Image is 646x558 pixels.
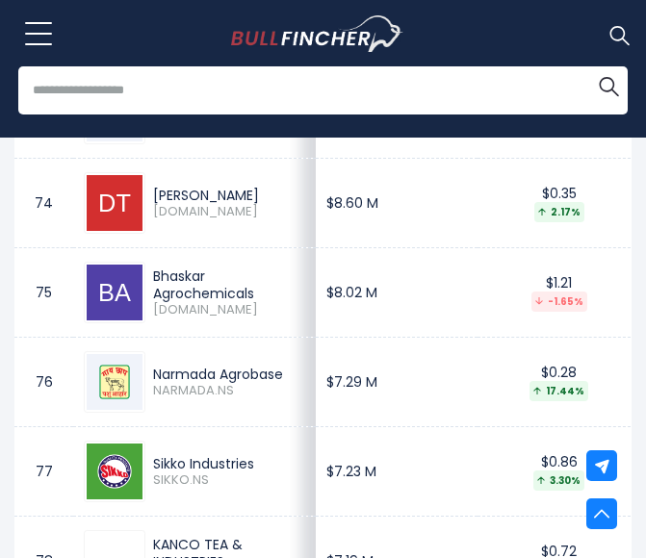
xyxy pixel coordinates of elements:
span: NARMADA.NS [153,383,305,399]
span: [DOMAIN_NAME] [153,123,305,139]
div: Bhaskar Agrochemicals [153,267,305,302]
td: 75 [14,248,73,338]
img: NARMADA.NS.png [87,354,142,410]
div: $0.86 [488,453,630,491]
div: $0.28 [488,364,630,401]
span: SIKKO.NS [153,472,305,489]
td: 77 [14,427,73,517]
div: Narmada Agrobase [153,366,305,383]
div: 3.30% [533,470,584,491]
td: $8.02 M [316,248,478,338]
a: Go to homepage [231,15,438,52]
button: Search [589,66,628,105]
div: Sikko Industries [153,455,305,472]
td: 74 [14,159,73,248]
td: $7.23 M [316,427,478,517]
div: 2.17% [534,202,584,222]
div: [PERSON_NAME] [153,187,305,204]
div: 17.44% [530,381,588,401]
span: [DOMAIN_NAME] [153,204,305,220]
td: 76 [14,338,73,427]
td: $7.29 M [316,338,478,427]
td: $8.60 M [316,159,478,248]
div: -1.65% [531,292,587,312]
img: Bullfincher logo [231,15,403,52]
img: SIKKO.NS.png [87,444,142,499]
div: $0.35 [488,185,630,222]
div: $1.21 [488,274,630,312]
span: [DOMAIN_NAME] [153,302,305,318]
